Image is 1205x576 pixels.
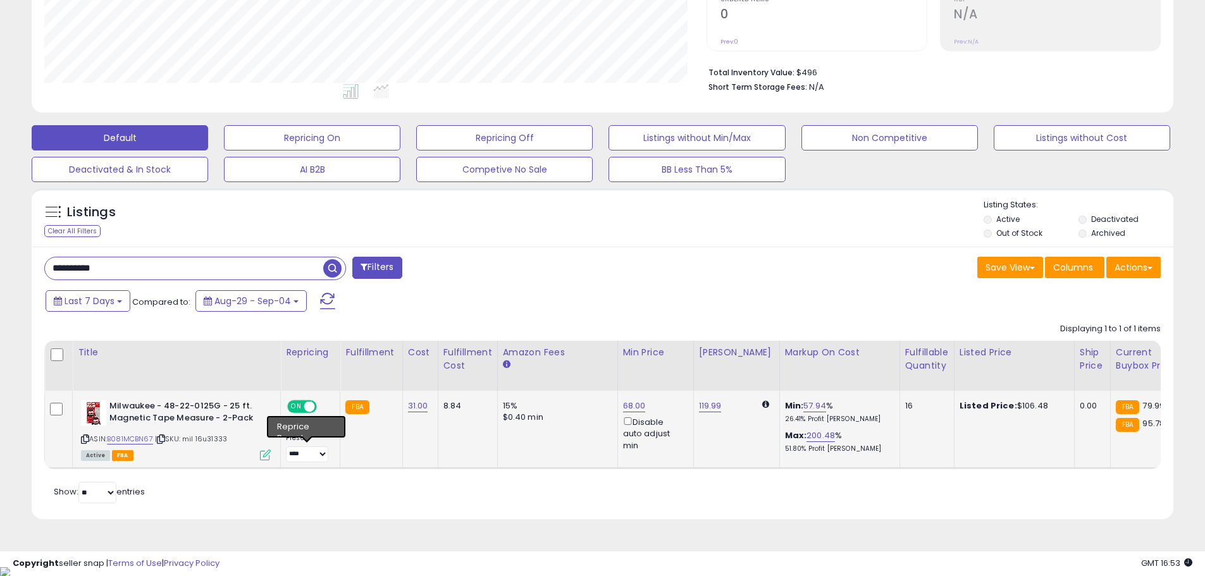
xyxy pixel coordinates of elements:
[785,415,890,424] p: 26.41% Profit [PERSON_NAME]
[905,400,944,412] div: 16
[345,346,397,359] div: Fulfillment
[1091,214,1139,224] label: Deactivated
[1141,557,1192,569] span: 2025-09-12 16:53 GMT
[609,157,785,182] button: BB Less Than 5%
[996,214,1020,224] label: Active
[720,38,738,46] small: Prev: 0
[67,204,116,221] h5: Listings
[699,400,722,412] a: 119.99
[954,38,979,46] small: Prev: N/A
[214,295,291,307] span: Aug-29 - Sep-04
[112,450,133,461] span: FBA
[108,557,162,569] a: Terms of Use
[44,225,101,237] div: Clear All Filters
[65,295,114,307] span: Last 7 Days
[54,486,145,498] span: Show: entries
[779,341,899,391] th: The percentage added to the cost of goods (COGS) that forms the calculator for Min & Max prices.
[1106,257,1161,278] button: Actions
[1116,400,1139,414] small: FBA
[708,67,794,78] b: Total Inventory Value:
[960,400,1065,412] div: $106.48
[708,82,807,92] b: Short Term Storage Fees:
[720,7,927,24] h2: 0
[623,400,646,412] a: 68.00
[785,346,894,359] div: Markup on Cost
[132,296,190,308] span: Compared to:
[164,557,219,569] a: Privacy Policy
[785,400,804,412] b: Min:
[503,400,608,412] div: 15%
[996,228,1042,238] label: Out of Stock
[708,64,1151,79] li: $496
[984,199,1173,211] p: Listing States:
[623,415,684,451] div: Disable auto adjust min
[32,125,208,150] button: Default
[806,429,835,442] a: 200.48
[109,400,263,427] b: Milwaukee - 48-22-0125G - 25 ft. Magnetic Tape Measure - 2-Pack
[785,429,807,441] b: Max:
[1091,228,1125,238] label: Archived
[13,557,59,569] strong: Copyright
[224,157,400,182] button: AI B2B
[1045,257,1104,278] button: Columns
[977,257,1043,278] button: Save View
[345,400,369,414] small: FBA
[809,81,824,93] span: N/A
[408,346,433,359] div: Cost
[443,400,488,412] div: 8.84
[81,450,110,461] span: All listings currently available for purchase on Amazon
[443,346,492,372] div: Fulfillment Cost
[785,444,890,453] p: 51.80% Profit [PERSON_NAME]
[32,157,208,182] button: Deactivated & In Stock
[785,430,890,453] div: %
[13,558,219,570] div: seller snap | |
[288,401,304,412] span: ON
[408,400,428,412] a: 31.00
[315,401,335,412] span: OFF
[107,434,153,444] a: B081MCBN67
[503,412,608,423] div: $0.40 min
[155,434,227,444] span: | SKU: mil 16u31333
[416,125,593,150] button: Repricing Off
[801,125,978,150] button: Non Competitive
[503,359,510,371] small: Amazon Fees.
[1060,323,1161,335] div: Displaying 1 to 1 of 1 items
[1116,346,1181,372] div: Current Buybox Price
[286,346,335,359] div: Repricing
[1053,261,1093,274] span: Columns
[286,420,330,431] div: Amazon AI
[352,257,402,279] button: Filters
[960,400,1017,412] b: Listed Price:
[1142,400,1165,412] span: 79.99
[46,290,130,312] button: Last 7 Days
[81,400,271,459] div: ASIN:
[905,346,949,372] div: Fulfillable Quantity
[623,346,688,359] div: Min Price
[81,400,106,426] img: 51vPyhwvAML._SL40_.jpg
[416,157,593,182] button: Competive No Sale
[1080,346,1105,372] div: Ship Price
[78,346,275,359] div: Title
[699,346,774,359] div: [PERSON_NAME]
[286,434,330,462] div: Preset:
[785,400,890,424] div: %
[1142,417,1165,429] span: 95.78
[954,7,1160,24] h2: N/A
[994,125,1170,150] button: Listings without Cost
[1080,400,1101,412] div: 0.00
[503,346,612,359] div: Amazon Fees
[224,125,400,150] button: Repricing On
[609,125,785,150] button: Listings without Min/Max
[960,346,1069,359] div: Listed Price
[803,400,826,412] a: 57.94
[195,290,307,312] button: Aug-29 - Sep-04
[1116,418,1139,432] small: FBA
